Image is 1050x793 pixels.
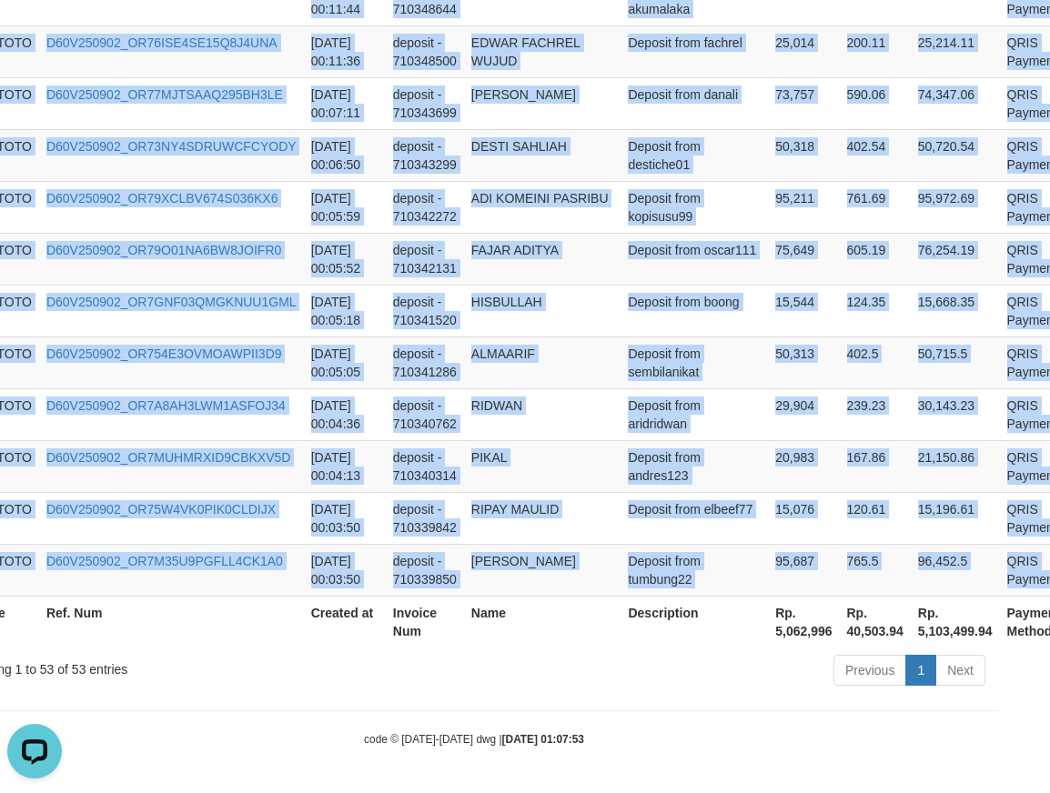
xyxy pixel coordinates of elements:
td: Deposit from boong [621,285,768,336]
td: 402.5 [840,336,911,388]
td: 25,014 [768,25,839,77]
a: D60V250902_OR77MJTSAAQ295BH3LE [46,87,283,102]
td: 15,196.61 [911,492,1000,544]
td: [DATE] 00:04:36 [304,388,386,440]
td: Deposit from fachrel [621,25,768,77]
td: [DATE] 00:06:50 [304,129,386,181]
a: D60V250902_OR7GNF03QMGKNUU1GML [46,295,297,309]
td: RIPAY MAULID [464,492,621,544]
td: 167.86 [840,440,911,492]
td: [PERSON_NAME] [464,77,621,129]
td: [DATE] 00:04:13 [304,440,386,492]
td: deposit - 710343699 [386,77,464,129]
td: Deposit from destiche01 [621,129,768,181]
td: Deposit from oscar111 [621,233,768,285]
td: deposit - 710341520 [386,285,464,336]
td: 76,254.19 [911,233,1000,285]
td: 25,214.11 [911,25,1000,77]
a: D60V250902_OR79O01NA6BW8JOIFR0 [46,243,281,257]
a: D60V250902_OR75W4VK0PIK0CLDIJX [46,502,276,517]
td: Deposit from tumbung22 [621,544,768,596]
td: [DATE] 00:05:05 [304,336,386,388]
td: Deposit from kopisusu99 [621,181,768,233]
a: D60V250902_OR7A8AH3LWM1ASFOJ34 [46,398,286,413]
td: deposit - 710342131 [386,233,464,285]
td: 96,452.5 [911,544,1000,596]
td: 402.54 [840,129,911,181]
td: 95,972.69 [911,181,1000,233]
td: [DATE] 00:05:52 [304,233,386,285]
td: EDWAR FACHREL WUJUD [464,25,621,77]
a: 1 [905,655,936,686]
small: code © [DATE]-[DATE] dwg | [364,733,584,746]
th: Created at [304,596,386,647]
a: D60V250902_OR76ISE4SE15Q8J4UNA [46,35,278,50]
td: [DATE] 00:05:18 [304,285,386,336]
td: 239.23 [840,388,911,440]
td: deposit - 710343299 [386,129,464,181]
td: PIKAL [464,440,621,492]
td: 120.61 [840,492,911,544]
th: Invoice Num [386,596,464,647]
button: Open LiveChat chat widget [7,7,62,62]
td: 605.19 [840,233,911,285]
th: Rp. 5,103,499.94 [911,596,1000,647]
a: D60V250902_OR7MUHMRXID9CBKXV5D [46,450,290,465]
td: deposit - 710339850 [386,544,464,596]
td: [DATE] 00:03:50 [304,544,386,596]
td: RIDWAN [464,388,621,440]
td: 590.06 [840,77,911,129]
th: Rp. 40,503.94 [840,596,911,647]
td: ADI KOMEINI PASRIBU [464,181,621,233]
td: deposit - 710340314 [386,440,464,492]
td: deposit - 710339842 [386,492,464,544]
td: [DATE] 00:03:50 [304,492,386,544]
td: 30,143.23 [911,388,1000,440]
a: D60V250902_OR73NY4SDRUWCFCYODY [46,139,297,154]
td: Deposit from sembilanikat [621,336,768,388]
td: 50,720.54 [911,129,1000,181]
td: 200.11 [840,25,911,77]
td: [PERSON_NAME] [464,544,621,596]
td: 124.35 [840,285,911,336]
td: [DATE] 00:07:11 [304,77,386,129]
td: 95,211 [768,181,839,233]
td: 15,076 [768,492,839,544]
td: ALMAARIF [464,336,621,388]
td: 20,983 [768,440,839,492]
td: deposit - 710342272 [386,181,464,233]
a: D60V250902_OR7M35U9PGFLL4CK1A0 [46,554,283,568]
td: 761.69 [840,181,911,233]
a: Next [935,655,985,686]
td: [DATE] 00:11:36 [304,25,386,77]
td: 73,757 [768,77,839,129]
td: 75,649 [768,233,839,285]
td: 765.5 [840,544,911,596]
td: deposit - 710341286 [386,336,464,388]
strong: [DATE] 01:07:53 [502,733,584,746]
td: HISBULLAH [464,285,621,336]
td: 15,668.35 [911,285,1000,336]
th: Rp. 5,062,996 [768,596,839,647]
td: FAJAR ADITYA [464,233,621,285]
td: Deposit from andres123 [621,440,768,492]
td: Deposit from elbeef77 [621,492,768,544]
td: 74,347.06 [911,77,1000,129]
td: 29,904 [768,388,839,440]
a: D60V250902_OR754E3OVMOAWPII3D9 [46,346,282,361]
a: D60V250902_OR79XCLBV674S036KX6 [46,191,278,206]
td: deposit - 710340762 [386,388,464,440]
th: Ref. Num [39,596,304,647]
td: deposit - 710348500 [386,25,464,77]
td: 50,318 [768,129,839,181]
td: DESTI SAHLIAH [464,129,621,181]
td: 21,150.86 [911,440,1000,492]
th: Description [621,596,768,647]
th: Name [464,596,621,647]
td: Deposit from aridridwan [621,388,768,440]
td: 15,544 [768,285,839,336]
a: Previous [833,655,906,686]
td: 50,715.5 [911,336,1000,388]
td: [DATE] 00:05:59 [304,181,386,233]
td: Deposit from danali [621,77,768,129]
